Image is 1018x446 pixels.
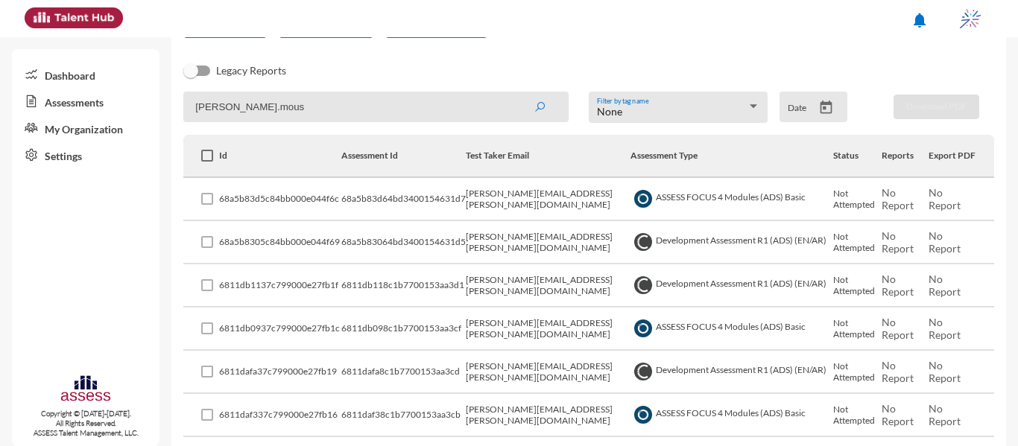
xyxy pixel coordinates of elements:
td: 6811daf38c1b7700153aa3cb [341,394,466,437]
td: 68a5b83d64bd3400154631d7 [341,178,466,221]
mat-icon: notifications [911,11,929,29]
span: No Report [882,273,914,298]
td: [PERSON_NAME][EMAIL_ADDRESS][PERSON_NAME][DOMAIN_NAME] [466,221,630,264]
td: 6811db1137c799000e27fb1f [219,264,341,308]
span: No Report [929,273,961,298]
button: Download PDF [894,95,979,119]
td: Not Attempted [833,351,882,394]
td: Development Assessment R1 (ADS) (EN/AR) [630,221,833,264]
span: Download PDF [906,101,967,112]
span: No Report [882,316,914,341]
span: No Report [929,359,961,384]
span: No Report [929,186,961,211]
p: Copyright © [DATE]-[DATE]. All Rights Reserved. ASSESS Talent Management, LLC. [12,409,159,438]
span: No Report [929,316,961,341]
a: Dashboard [12,61,159,88]
td: Not Attempted [833,264,882,308]
img: assesscompany-logo.png [60,374,111,406]
th: Export PDF [929,135,994,178]
span: No Report [929,402,961,427]
th: Reports [882,135,928,178]
td: 6811db098c1b7700153aa3cf [341,308,466,351]
span: No Report [882,359,914,384]
span: No Report [929,229,961,255]
td: 6811dafa8c1b7700153aa3cd [341,351,466,394]
td: 6811dafa37c799000e27fb19 [219,351,341,394]
td: 6811daf337c799000e27fb16 [219,394,341,437]
td: Not Attempted [833,308,882,351]
span: No Report [882,402,914,427]
td: 6811db118c1b7700153aa3d1 [341,264,466,308]
td: Not Attempted [833,394,882,437]
td: Not Attempted [833,178,882,221]
span: No Report [882,229,914,255]
td: [PERSON_NAME][EMAIL_ADDRESS][PERSON_NAME][DOMAIN_NAME] [466,394,630,437]
span: None [597,105,622,118]
td: 6811db0937c799000e27fb1c [219,308,341,351]
th: Test Taker Email [466,135,630,178]
a: My Organization [12,115,159,141]
td: [PERSON_NAME][EMAIL_ADDRESS][PERSON_NAME][DOMAIN_NAME] [466,308,630,351]
td: [PERSON_NAME][EMAIL_ADDRESS][PERSON_NAME][DOMAIN_NAME] [466,351,630,394]
th: Status [833,135,882,178]
th: Id [219,135,341,178]
td: [PERSON_NAME][EMAIL_ADDRESS][PERSON_NAME][DOMAIN_NAME] [466,264,630,308]
td: Not Attempted [833,221,882,264]
a: Settings [12,141,159,168]
td: 68a5b83d5c84bb000e044f6c [219,178,341,221]
td: ASSESS FOCUS 4 Modules (ADS) Basic [630,308,833,351]
a: Assessments [12,88,159,115]
th: Assessment Id [341,135,466,178]
span: Legacy Reports [216,62,286,80]
td: ASSESS FOCUS 4 Modules (ADS) Basic [630,178,833,221]
button: Open calendar [813,100,839,115]
td: [PERSON_NAME][EMAIL_ADDRESS][PERSON_NAME][DOMAIN_NAME] [466,178,630,221]
td: 68a5b83064bd3400154631d5 [341,221,466,264]
td: ASSESS FOCUS 4 Modules (ADS) Basic [630,394,833,437]
td: Development Assessment R1 (ADS) (EN/AR) [630,264,833,308]
input: Search by name, token, assessment type, etc. [183,92,569,122]
td: Development Assessment R1 (ADS) (EN/AR) [630,351,833,394]
td: 68a5b8305c84bb000e044f69 [219,221,341,264]
span: No Report [882,186,914,211]
th: Assessment Type [630,135,833,178]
